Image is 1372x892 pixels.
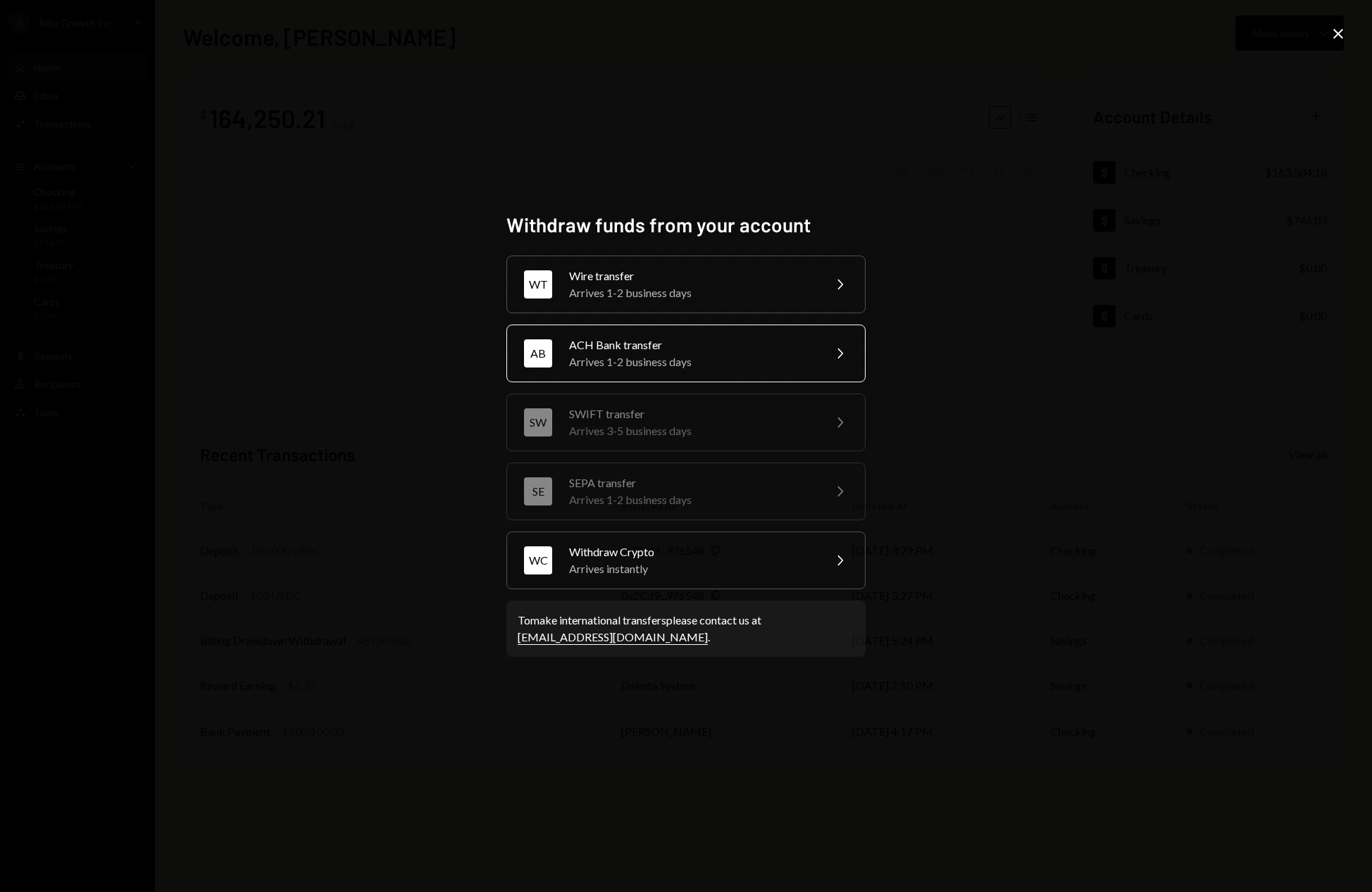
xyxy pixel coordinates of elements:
div: WC [524,546,552,574]
div: Arrives 1-2 business days [569,491,814,508]
div: SW [524,408,552,436]
button: WTWire transferArrives 1-2 business days [506,256,866,313]
button: ABACH Bank transferArrives 1-2 business days [506,325,866,382]
div: Arrives instantly [569,560,814,577]
div: Arrives 1-2 business days [569,284,814,301]
div: To make international transfers please contact us at . [518,612,854,646]
div: Wire transfer [569,268,814,284]
div: AB [524,339,552,368]
button: SWSWIFT transferArrives 3-5 business days [506,394,866,451]
a: [EMAIL_ADDRESS][DOMAIN_NAME] [518,630,708,645]
div: Arrives 3-5 business days [569,422,814,439]
button: WCWithdraw CryptoArrives instantly [506,532,866,589]
div: SE [524,477,552,505]
div: Withdraw Crypto [569,544,814,560]
div: WT [524,270,552,299]
h2: Withdraw funds from your account [506,211,866,239]
div: SWIFT transfer [569,406,814,422]
div: SEPA transfer [569,475,814,491]
button: SESEPA transferArrives 1-2 business days [506,463,866,520]
div: Arrives 1-2 business days [569,353,814,370]
div: ACH Bank transfer [569,337,814,353]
